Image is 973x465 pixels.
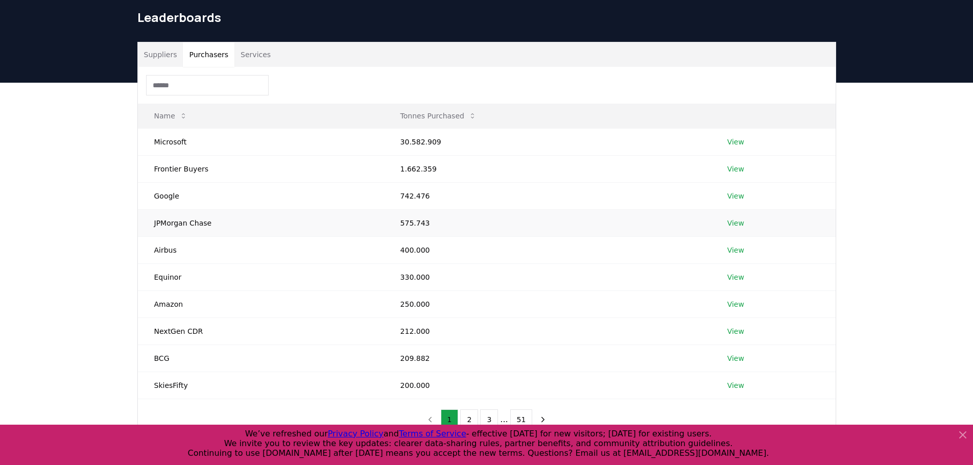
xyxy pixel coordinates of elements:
[534,409,552,430] button: next page
[727,353,744,363] a: View
[138,182,384,209] td: Google
[384,236,711,263] td: 400.000
[727,299,744,309] a: View
[138,155,384,182] td: Frontier Buyers
[138,263,384,290] td: Equinor
[138,290,384,317] td: Amazon
[727,272,744,282] a: View
[727,380,744,390] a: View
[480,409,498,430] button: 3
[727,245,744,255] a: View
[727,137,744,147] a: View
[183,42,234,67] button: Purchasers
[727,218,744,228] a: View
[384,317,711,345] td: 212.000
[146,106,196,126] button: Name
[441,409,459,430] button: 1
[460,409,478,430] button: 2
[138,42,183,67] button: Suppliers
[138,317,384,345] td: NextGen CDR
[384,372,711,399] td: 200.000
[138,128,384,155] td: Microsoft
[384,155,711,182] td: 1.662.359
[384,290,711,317] td: 250.000
[384,182,711,209] td: 742.476
[137,9,836,26] h1: Leaderboards
[384,263,711,290] td: 330.000
[727,326,744,336] a: View
[392,106,485,126] button: Tonnes Purchased
[500,413,508,426] li: ...
[727,164,744,174] a: View
[234,42,277,67] button: Services
[384,209,711,236] td: 575.743
[384,128,711,155] td: 30.582.909
[138,372,384,399] td: SkiesFifty
[510,409,533,430] button: 51
[727,191,744,201] a: View
[138,236,384,263] td: Airbus
[138,209,384,236] td: JPMorgan Chase
[138,345,384,372] td: BCG
[384,345,711,372] td: 209.882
